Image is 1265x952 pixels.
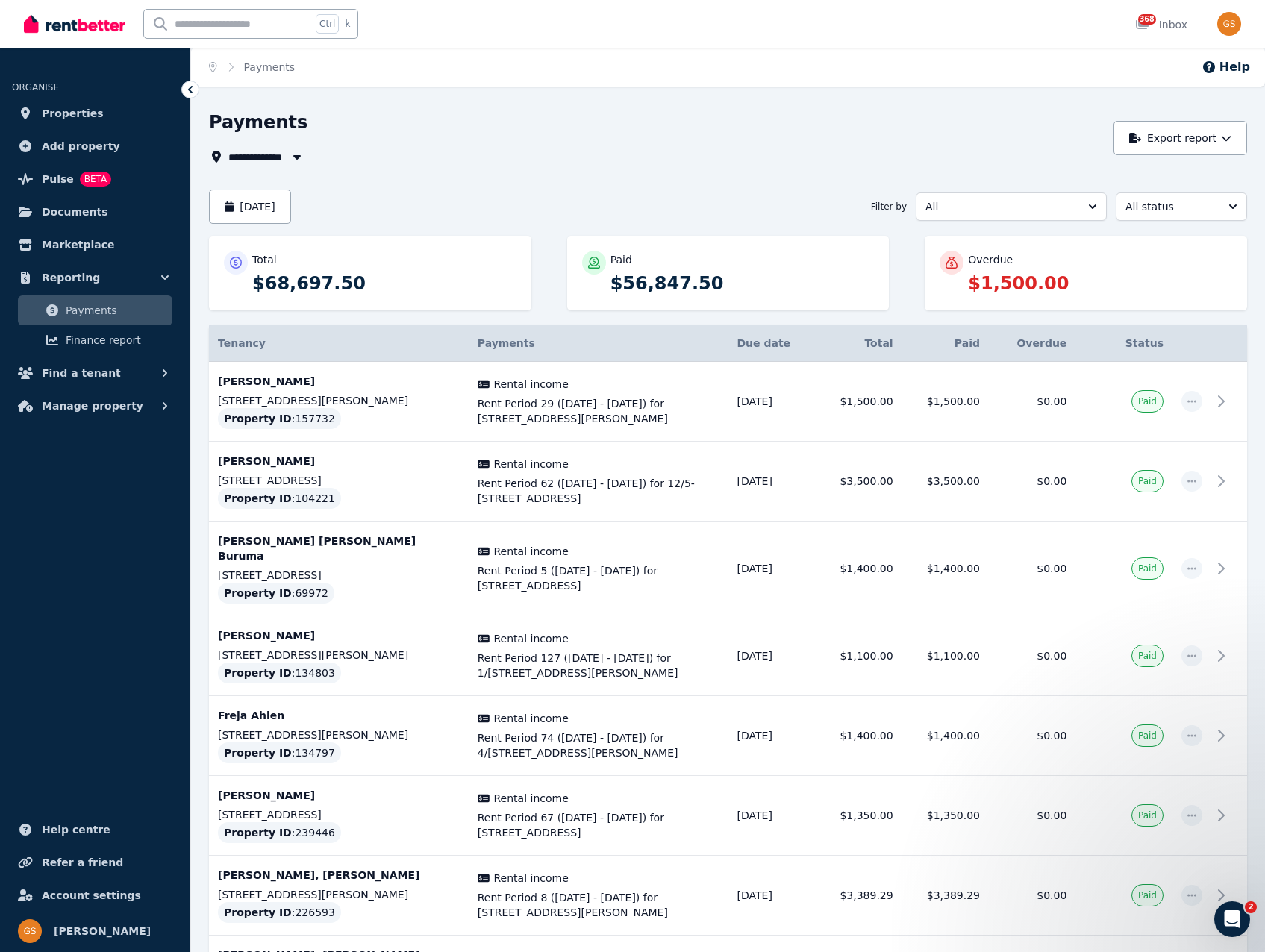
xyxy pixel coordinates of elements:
[12,98,178,128] a: Properties
[12,880,178,910] a: Account settings
[42,203,108,221] span: Documents
[12,815,178,845] a: Help centre
[218,393,460,408] p: [STREET_ADDRESS][PERSON_NAME]
[1037,395,1066,407] span: $0.00
[42,886,141,904] span: Account settings
[218,708,460,723] p: Freja Ahlen
[1138,475,1157,487] span: Paid
[1138,889,1157,901] span: Paid
[1037,650,1066,662] span: $0.00
[1125,199,1216,214] span: All status
[815,856,902,936] td: $3,389.29
[42,170,74,188] span: Pulse
[989,325,1075,362] th: Overdue
[968,272,1232,295] p: $1,500.00
[224,491,292,506] span: Property ID
[191,48,313,87] nav: Breadcrumb
[902,522,989,616] td: $1,400.00
[218,807,460,822] p: [STREET_ADDRESS]
[42,236,114,254] span: Marketplace
[916,192,1107,221] button: All
[1037,563,1066,574] span: $0.00
[478,563,719,593] span: Rent Period 5 ([DATE] - [DATE]) for [STREET_ADDRESS]
[224,905,292,920] span: Property ID
[902,696,989,776] td: $1,400.00
[42,364,121,382] span: Find a tenant
[209,325,469,362] th: Tenancy
[494,544,569,559] span: Rental income
[218,742,341,763] div: : 134797
[1113,121,1247,155] button: Export report
[18,325,172,355] a: Finance report
[218,568,460,583] p: [STREET_ADDRESS]
[728,362,816,442] td: [DATE]
[12,197,178,227] a: Documents
[1037,730,1066,742] span: $0.00
[478,810,719,840] span: Rent Period 67 ([DATE] - [DATE]) for [STREET_ADDRESS]
[218,727,460,742] p: [STREET_ADDRESS][PERSON_NAME]
[224,825,292,840] span: Property ID
[218,788,460,803] p: [PERSON_NAME]
[12,82,59,93] span: ORGANISE
[12,164,178,194] a: PulseBETA
[815,362,902,442] td: $1,500.00
[218,887,460,902] p: [STREET_ADDRESS][PERSON_NAME]
[252,252,277,267] p: Total
[218,902,341,923] div: : 226593
[728,325,816,362] th: Due date
[1138,730,1157,742] span: Paid
[12,230,178,260] a: Marketplace
[902,442,989,522] td: $3,500.00
[494,871,569,886] span: Rental income
[1202,58,1250,76] button: Help
[610,252,632,267] p: Paid
[494,711,569,726] span: Rental income
[902,776,989,856] td: $1,350.00
[1116,192,1247,221] button: All status
[218,822,341,843] div: : 239446
[209,110,307,134] h1: Payments
[815,442,902,522] td: $3,500.00
[478,730,719,760] span: Rent Period 74 ([DATE] - [DATE]) for 4/[STREET_ADDRESS][PERSON_NAME]
[815,325,902,362] th: Total
[12,358,178,388] button: Find a tenant
[728,522,816,616] td: [DATE]
[494,377,569,392] span: Rental income
[218,628,460,643] p: [PERSON_NAME]
[42,104,104,122] span: Properties
[925,199,1076,214] span: All
[218,663,341,683] div: : 134803
[1138,14,1156,25] span: 368
[18,295,172,325] a: Payments
[42,137,120,155] span: Add property
[1037,889,1066,901] span: $0.00
[478,396,719,426] span: Rent Period 29 ([DATE] - [DATE]) for [STREET_ADDRESS][PERSON_NAME]
[610,272,875,295] p: $56,847.50
[54,922,151,940] span: [PERSON_NAME]
[1138,395,1157,407] span: Paid
[478,476,719,506] span: Rent Period 62 ([DATE] - [DATE]) for 12/5-[STREET_ADDRESS]
[42,854,123,871] span: Refer a friend
[1037,809,1066,821] span: $0.00
[42,269,100,286] span: Reporting
[218,473,460,488] p: [STREET_ADDRESS]
[1214,901,1250,937] iframe: Intercom live chat
[316,14,339,34] span: Ctrl
[218,374,460,389] p: [PERSON_NAME]
[252,272,516,295] p: $68,697.50
[871,201,907,213] span: Filter by
[66,331,166,349] span: Finance report
[728,616,816,696] td: [DATE]
[12,848,178,877] a: Refer a friend
[1245,901,1257,913] span: 2
[815,776,902,856] td: $1,350.00
[478,337,535,349] span: Payments
[902,325,989,362] th: Paid
[224,411,292,426] span: Property ID
[902,616,989,696] td: $1,100.00
[80,172,111,187] span: BETA
[18,919,42,943] img: Gabriel Sarajinsky
[968,252,1013,267] p: Overdue
[224,586,292,601] span: Property ID
[218,533,460,563] p: [PERSON_NAME] [PERSON_NAME] Buruma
